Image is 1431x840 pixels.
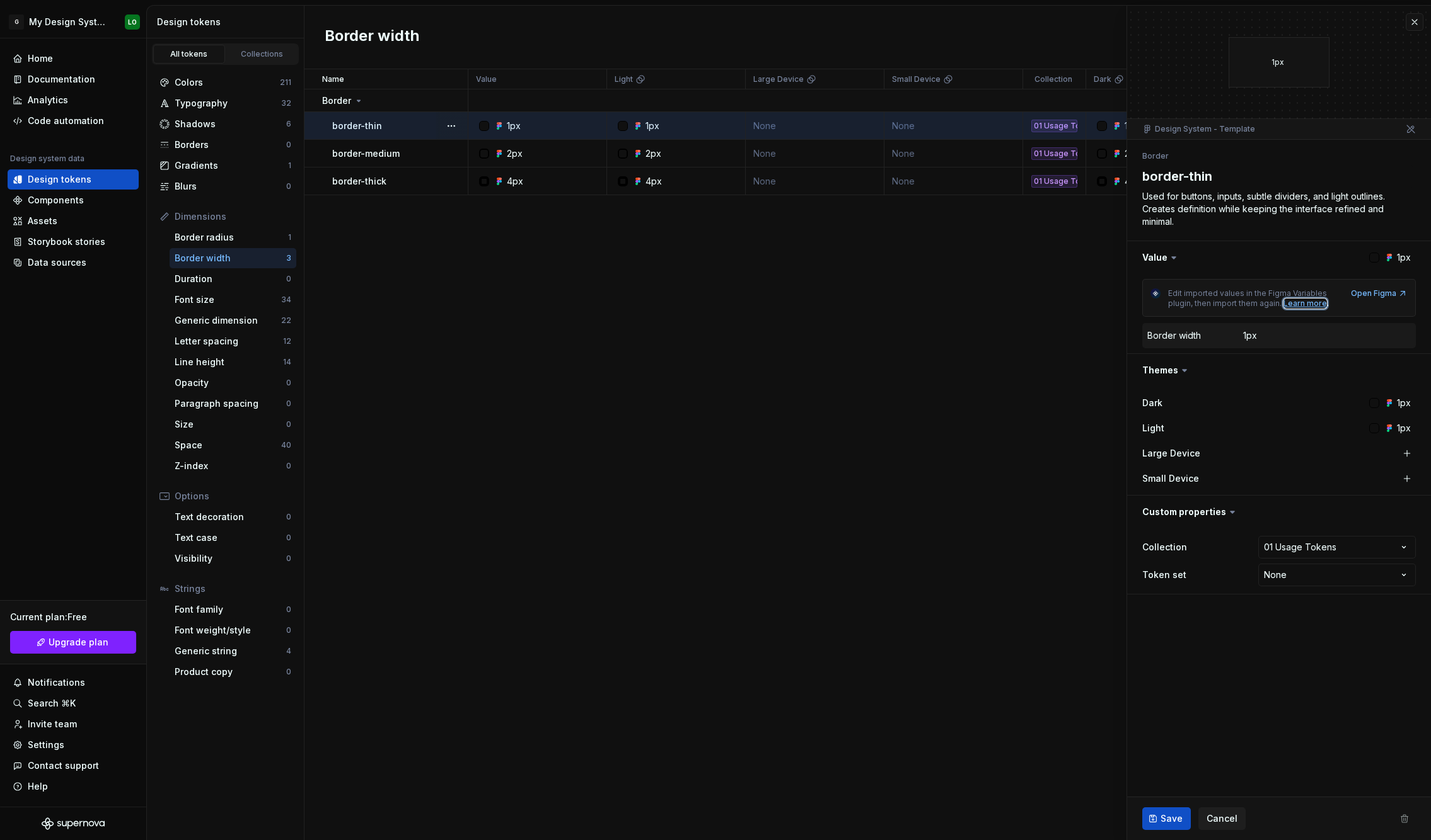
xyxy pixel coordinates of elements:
p: Light [615,74,633,84]
div: 4px [507,175,523,188]
a: Font weight/style0 [170,620,296,640]
div: 0 [286,533,291,543]
a: Duration0 [170,269,296,289]
span: Edit imported values in the Figma Variables plugin, then import them again. [1168,288,1329,308]
td: None [746,167,884,195]
p: Dark [1094,74,1111,84]
a: Shadows6 [154,114,296,134]
a: Blurs0 [154,176,296,196]
p: Collection [1034,74,1072,84]
a: Settings [8,735,139,755]
div: Size [175,418,286,431]
div: Text case [175,531,286,544]
div: Generic dimension [175,314,281,327]
td: None [884,140,1023,167]
a: Supernova Logo [42,817,105,830]
div: 1 [288,161,291,171]
td: None [746,140,884,167]
a: Visibility0 [170,548,296,569]
button: Notifications [8,673,139,693]
div: Border radius [175,231,288,244]
a: Font family0 [170,599,296,620]
div: Space [175,439,281,451]
a: Documentation [8,69,139,89]
a: Learn more [1283,298,1327,309]
div: 0 [286,461,291,471]
td: None [746,112,884,140]
div: Assets [28,215,57,227]
div: Design system data [10,154,84,164]
p: border-thin [332,120,382,132]
div: 1px [507,120,521,132]
div: 1px [1229,37,1330,88]
div: My Design System [29,16,110,28]
div: Help [28,780,48,793]
a: Generic string4 [170,641,296,661]
div: Contact support [28,759,99,772]
li: Border [1142,151,1169,161]
a: Assets [8,211,139,231]
textarea: Used for buttons, inputs, subtle dividers, and light outlines. Creates definition while keeping t... [1140,188,1413,230]
div: 0 [286,419,291,429]
button: Upgrade plan [10,631,136,654]
div: 3 [286,253,291,263]
div: Paragraph spacing [175,397,286,410]
button: GMy Design SystemLO [3,8,144,35]
span: Cancel [1207,812,1237,825]
a: Z-index0 [170,456,296,476]
div: Code automation [28,115,104,127]
div: 01 Usage Tokens [1031,175,1077,188]
a: Paragraph spacing0 [170,394,296,414]
label: Token set [1142,569,1186,581]
a: Colors211 [154,72,296,93]
div: 14 [283,357,291,367]
a: Border width3 [170,248,296,268]
div: Visibility [175,552,286,565]
span: Save [1161,812,1183,825]
a: Components [8,190,139,210]
div: 1px [1243,329,1257,342]
div: Opacity [175,377,286,389]
a: Generic dimension22 [170,310,296,331]
a: Font size34 [170,290,296,310]
div: LO [128,17,137,27]
div: 12 [283,336,291,346]
div: Search ⌘K [28,697,76,710]
div: 1 [288,232,291,242]
div: Line height [175,356,283,368]
a: Typography32 [154,93,296,113]
div: Gradients [175,159,288,172]
div: 1px [1397,397,1411,409]
button: Cancel [1198,807,1246,830]
div: Strings [175,582,291,595]
div: 32 [281,98,291,108]
div: 0 [286,625,291,635]
div: 0 [286,512,291,522]
a: Data sources [8,253,139,273]
a: Borders0 [154,135,296,155]
a: Size0 [170,414,296,434]
div: Notifications [28,676,85,689]
div: 2px [507,147,523,160]
div: Font family [175,603,286,616]
div: Product copy [175,666,286,678]
div: 0 [286,378,291,388]
div: 2px [646,147,661,160]
div: Border width [1147,329,1201,342]
p: border-medium [332,147,400,160]
div: Typography [175,97,281,110]
a: Code automation [8,111,139,131]
div: 01 Usage Tokens [1031,120,1077,132]
div: G [9,14,24,30]
p: Large Device [753,74,804,84]
button: Help [8,776,139,797]
span: . [1327,298,1329,308]
div: Shadows [175,118,286,130]
p: Border [322,94,351,107]
label: Collection [1142,541,1187,553]
textarea: border-thin [1140,165,1413,188]
a: Opacity0 [170,373,296,393]
div: 0 [286,604,291,615]
div: 40 [281,440,291,450]
div: Design tokens [157,16,299,28]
